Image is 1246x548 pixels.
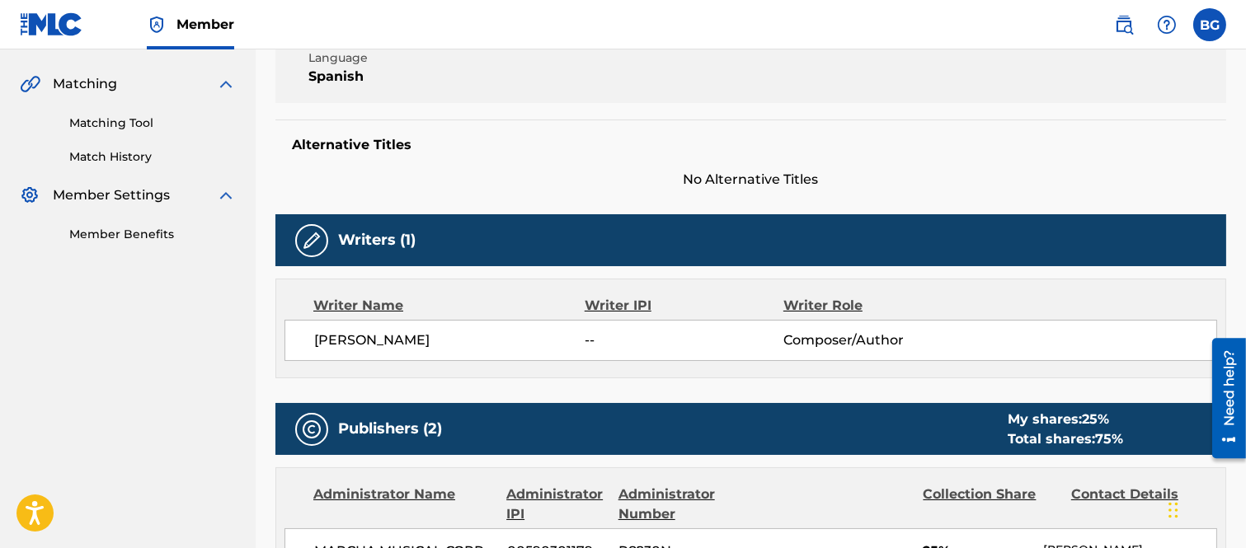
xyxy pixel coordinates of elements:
h5: Alternative Titles [292,137,1210,153]
h5: Writers (1) [338,231,416,250]
div: Administrator Number [618,485,754,524]
span: Matching [53,74,117,94]
div: Contact Details [1071,485,1206,524]
span: Member Settings [53,185,170,205]
img: expand [216,185,236,205]
div: Writer Role [783,296,964,316]
div: Collection Share [923,485,1058,524]
img: Matching [20,74,40,94]
div: Widget de chat [1164,469,1246,548]
div: Administrator Name [313,485,494,524]
span: Composer/Author [783,330,964,350]
div: Help [1150,8,1183,41]
div: Administrator IPI [506,485,606,524]
div: Arrastrar [1168,485,1178,535]
a: Member Benefits [69,226,236,243]
iframe: Resource Center [1200,332,1246,465]
img: help [1157,15,1177,35]
span: 75 % [1095,431,1123,447]
div: My shares: [1008,410,1123,429]
span: -- [585,330,783,350]
div: User Menu [1193,8,1226,41]
h5: Publishers (2) [338,419,442,438]
div: Writer IPI [585,296,783,316]
img: expand [216,74,236,94]
span: [PERSON_NAME] [314,330,585,350]
a: Public Search [1107,8,1140,41]
img: MLC Logo [20,12,83,36]
img: search [1114,15,1134,35]
iframe: Chat Widget [1164,469,1246,548]
span: No Alternative Titles [275,170,1226,190]
div: Writer Name [313,296,585,316]
div: Total shares: [1008,429,1123,449]
span: Member [176,15,234,34]
a: Match History [69,148,236,166]
span: Spanish [308,67,534,87]
img: Member Settings [20,185,40,205]
img: Publishers [302,419,322,439]
img: Writers [302,231,322,251]
span: Language [308,49,534,67]
img: Top Rightsholder [147,15,167,35]
span: 25 % [1082,411,1109,427]
a: Matching Tool [69,115,236,132]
